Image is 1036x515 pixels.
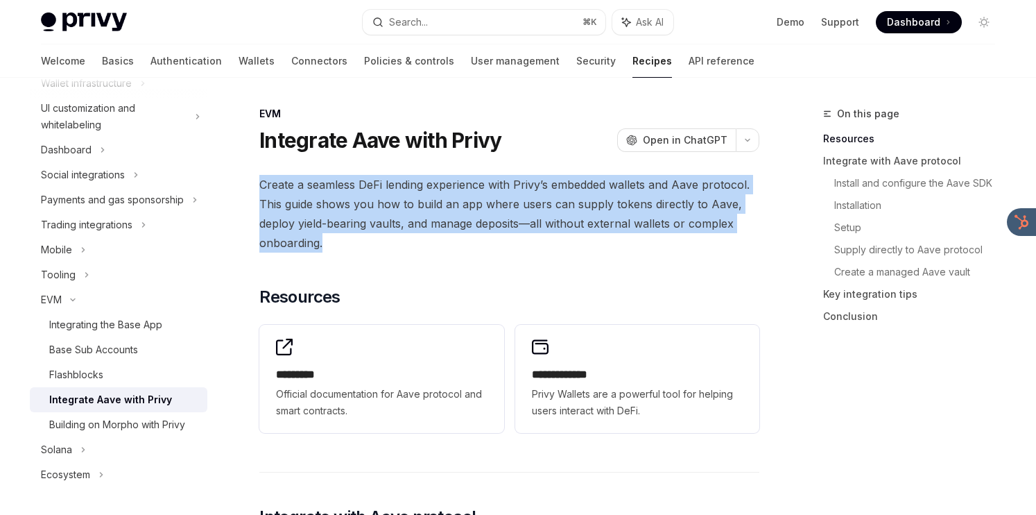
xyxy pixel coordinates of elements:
[41,242,72,258] div: Mobile
[823,305,1006,328] a: Conclusion
[834,239,1006,261] a: Supply directly to Aave protocol
[41,167,125,183] div: Social integrations
[973,11,995,33] button: Toggle dark mode
[612,10,673,35] button: Ask AI
[41,192,184,208] div: Payments and gas sponsorship
[876,11,962,33] a: Dashboard
[30,337,207,362] a: Base Sub Accounts
[259,128,501,153] h1: Integrate Aave with Privy
[41,142,92,158] div: Dashboard
[582,17,597,28] span: ⌘ K
[41,466,90,483] div: Ecosystem
[632,44,672,78] a: Recipes
[471,44,560,78] a: User management
[617,128,736,152] button: Open in ChatGPT
[515,325,759,433] a: **** **** ***Privy Wallets are a powerful tool for helping users interact with DeFi.
[259,286,340,308] span: Resources
[41,100,187,133] div: UI customization and whitelabeling
[49,391,172,408] div: Integrate Aave with Privy
[30,312,207,337] a: Integrating the Base App
[389,14,428,31] div: Search...
[291,44,347,78] a: Connectors
[239,44,275,78] a: Wallets
[259,325,503,433] a: **** ****Official documentation for Aave protocol and smart contracts.
[30,387,207,412] a: Integrate Aave with Privy
[364,44,454,78] a: Policies & controls
[363,10,605,35] button: Search...⌘K
[49,316,162,333] div: Integrating the Base App
[834,172,1006,194] a: Install and configure the Aave SDK
[837,105,899,122] span: On this page
[576,44,616,78] a: Security
[643,133,727,147] span: Open in ChatGPT
[777,15,804,29] a: Demo
[41,217,132,233] div: Trading integrations
[636,15,664,29] span: Ask AI
[276,386,487,419] span: Official documentation for Aave protocol and smart contracts.
[41,441,72,458] div: Solana
[30,362,207,387] a: Flashblocks
[30,412,207,437] a: Building on Morpho with Privy
[41,44,85,78] a: Welcome
[41,292,62,308] div: EVM
[887,15,940,29] span: Dashboard
[41,12,127,32] img: light logo
[259,175,759,253] span: Create a seamless DeFi lending experience with Privy’s embedded wallets and Aave protocol. This g...
[49,416,185,433] div: Building on Morpho with Privy
[41,267,76,283] div: Tooling
[49,366,103,383] div: Flashblocks
[102,44,134,78] a: Basics
[823,283,1006,305] a: Key integration tips
[834,217,1006,239] a: Setup
[150,44,222,78] a: Authentication
[834,194,1006,217] a: Installation
[821,15,859,29] a: Support
[49,341,138,358] div: Base Sub Accounts
[532,386,743,419] span: Privy Wallets are a powerful tool for helping users interact with DeFi.
[823,150,1006,172] a: Integrate with Aave protocol
[823,128,1006,150] a: Resources
[689,44,754,78] a: API reference
[834,261,1006,283] a: Create a managed Aave vault
[259,107,759,121] div: EVM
